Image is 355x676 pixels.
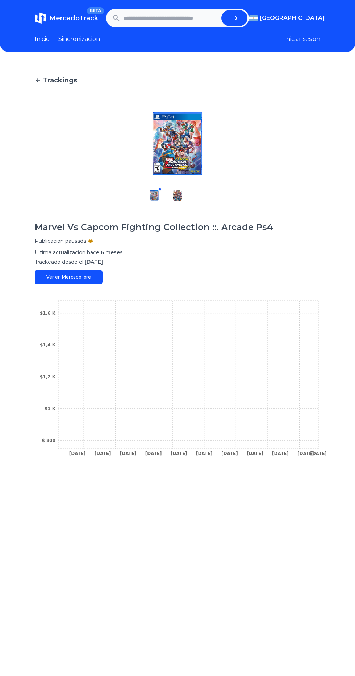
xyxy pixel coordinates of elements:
[35,249,99,256] span: Ultima actualizacion hace
[310,451,327,456] tspan: [DATE]
[35,237,86,245] p: Publicacion pausada
[40,374,56,379] tspan: $1,2 K
[40,343,56,348] tspan: $1,4 K
[35,221,273,233] h1: Marvel Vs Capcom Fighting Collection ::. Arcade Ps4
[297,451,314,456] tspan: [DATE]
[87,7,104,14] span: BETA
[272,451,289,456] tspan: [DATE]
[40,311,56,316] tspan: $1,6 K
[249,15,258,21] img: Argentina
[108,109,247,178] img: Marvel Vs Capcom Fighting Collection ::. Arcade Ps4
[172,190,183,201] img: Marvel Vs Capcom Fighting Collection ::. Arcade Ps4
[69,451,86,456] tspan: [DATE]
[35,12,98,24] a: MercadoTrackBETA
[195,190,206,201] img: Marvel Vs Capcom Fighting Collection ::. Arcade Ps4
[35,270,103,284] a: Ver en Mercadolibre
[95,451,111,456] tspan: [DATE]
[42,438,55,443] tspan: $ 800
[221,451,238,456] tspan: [DATE]
[45,406,56,411] tspan: $1 K
[35,35,50,43] a: Inicio
[145,451,162,456] tspan: [DATE]
[49,14,98,22] span: MercadoTrack
[101,249,123,256] span: 6 meses
[85,259,103,265] span: [DATE]
[284,35,320,43] button: Iniciar sesion
[35,75,320,85] a: Trackings
[35,259,83,265] span: Trackeado desde el
[120,451,137,456] tspan: [DATE]
[247,451,263,456] tspan: [DATE]
[43,75,77,85] span: Trackings
[171,451,187,456] tspan: [DATE]
[196,451,213,456] tspan: [DATE]
[58,35,100,43] a: Sincronizacion
[35,12,46,24] img: MercadoTrack
[249,14,320,22] button: [GEOGRAPHIC_DATA]
[149,190,160,201] img: Marvel Vs Capcom Fighting Collection ::. Arcade Ps4
[260,14,325,22] span: [GEOGRAPHIC_DATA]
